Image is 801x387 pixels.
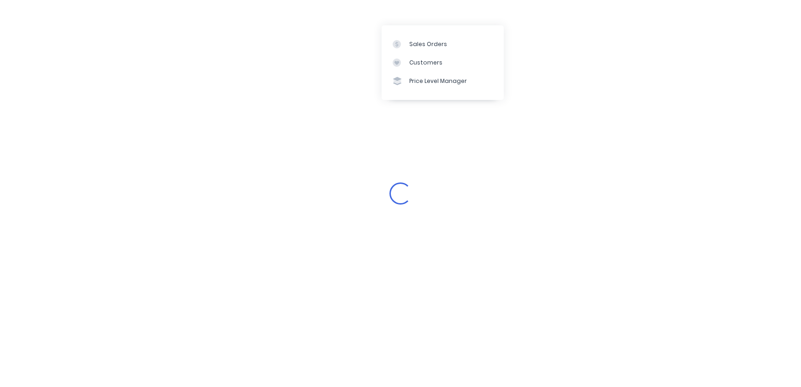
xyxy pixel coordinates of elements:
[382,72,504,90] a: Price Level Manager
[409,40,447,48] div: Sales Orders
[409,59,442,67] div: Customers
[382,53,504,72] a: Customers
[409,77,467,85] div: Price Level Manager
[382,35,504,53] a: Sales Orders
